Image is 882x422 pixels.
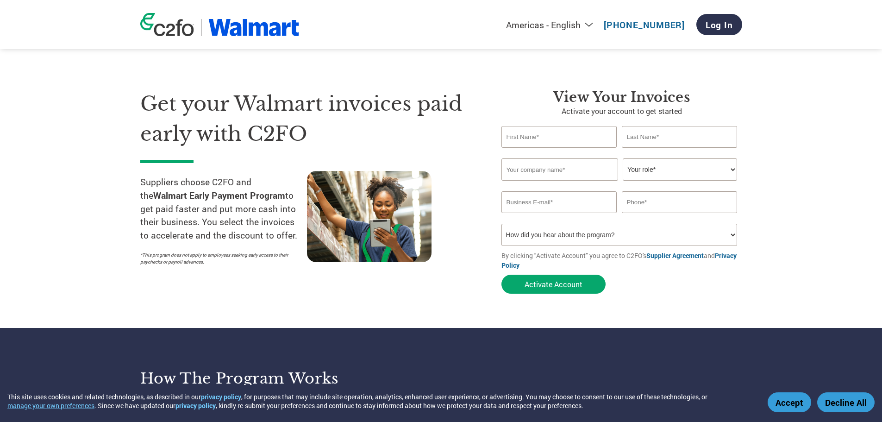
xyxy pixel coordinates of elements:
p: By clicking "Activate Account" you agree to C2FO's and [501,251,742,270]
p: *This program does not apply to employees seeking early access to their paychecks or payroll adva... [140,252,298,265]
a: Log In [696,14,742,35]
a: privacy policy [175,401,216,410]
p: Activate your account to get started [501,106,742,117]
a: [PHONE_NUMBER] [604,19,685,31]
input: Invalid Email format [501,191,617,213]
div: Inavlid Email Address [501,214,617,220]
a: Supplier Agreement [646,251,704,260]
button: Activate Account [501,275,606,294]
img: c2fo logo [140,13,194,36]
input: Last Name* [622,126,738,148]
input: Your company name* [501,158,618,181]
div: Inavlid Phone Number [622,214,738,220]
input: Phone* [622,191,738,213]
img: Walmart [208,19,300,36]
div: Invalid company name or company name is too long [501,182,738,188]
div: Invalid first name or first name is too long [501,149,617,155]
h3: How the program works [140,369,430,388]
p: Suppliers choose C2FO and the to get paid faster and put more cash into their business. You selec... [140,176,307,242]
img: supply chain worker [307,171,432,262]
div: Invalid last name or last name is too long [622,149,738,155]
a: privacy policy [201,392,241,401]
input: First Name* [501,126,617,148]
h3: View Your Invoices [501,89,742,106]
select: Title/Role [623,158,737,181]
a: Privacy Policy [501,251,737,270]
div: This site uses cookies and related technologies, as described in our , for purposes that may incl... [7,392,754,410]
h1: Get your Walmart invoices paid early with C2FO [140,89,474,149]
button: manage your own preferences [7,401,94,410]
strong: Walmart Early Payment Program [153,189,285,201]
button: Accept [768,392,811,412]
button: Decline All [817,392,875,412]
